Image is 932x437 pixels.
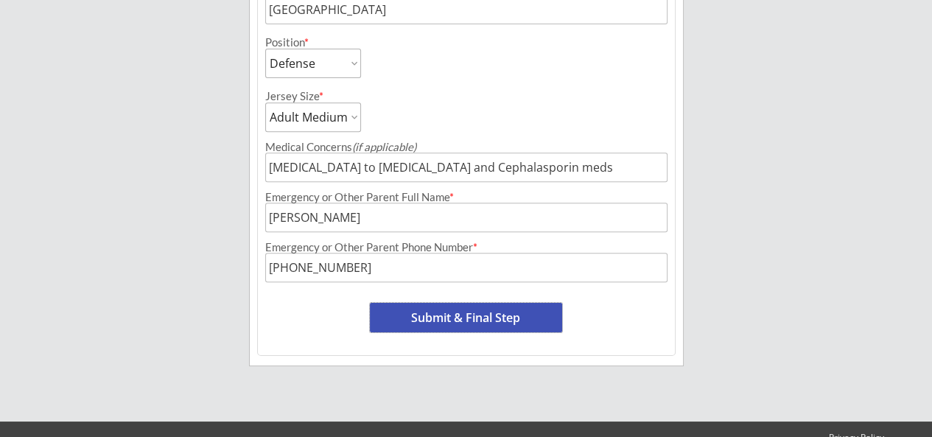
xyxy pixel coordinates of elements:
[265,153,668,182] input: Allergies, injuries, etc.
[370,303,562,332] button: Submit & Final Step
[265,91,341,102] div: Jersey Size
[265,242,668,253] div: Emergency or Other Parent Phone Number
[265,192,668,203] div: Emergency or Other Parent Full Name
[265,141,668,153] div: Medical Concerns
[352,140,416,153] em: (if applicable)
[265,37,341,48] div: Position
